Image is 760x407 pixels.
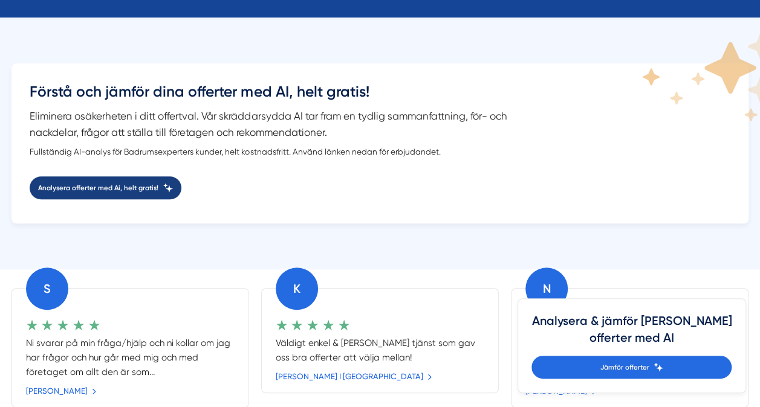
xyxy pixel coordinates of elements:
[30,146,551,158] div: Fullständig AI-analys för Badrumsexperters kunder, helt kostnadsfritt. Använd länken nedan för er...
[276,370,432,383] a: [PERSON_NAME] i [GEOGRAPHIC_DATA]
[30,82,551,108] h3: Förstå och jämför dina offerter med AI, helt gratis!
[276,268,318,310] div: K
[26,268,68,310] div: S
[276,336,484,365] p: Väldigt enkel & [PERSON_NAME] tjänst som gav oss bra offerter att välja mellan!
[26,385,97,397] a: [PERSON_NAME]
[531,313,732,356] h4: Analysera & jämför [PERSON_NAME] offerter med AI
[531,356,732,379] a: Jämför offerter
[525,268,568,310] div: N
[30,108,551,140] p: Eliminera osäkerheten i ditt offertval. Vår skräddarsydda AI tar fram en tydlig sammanfattning, f...
[30,176,181,199] a: Analysera offerter med Ai, helt gratis!
[38,182,158,193] span: Analysera offerter med Ai, helt gratis!
[600,362,649,373] span: Jämför offerter
[26,336,235,379] p: Ni svarar på min fråga/hjälp och ni kollar om jag har frågor och hur går med mig och med företage...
